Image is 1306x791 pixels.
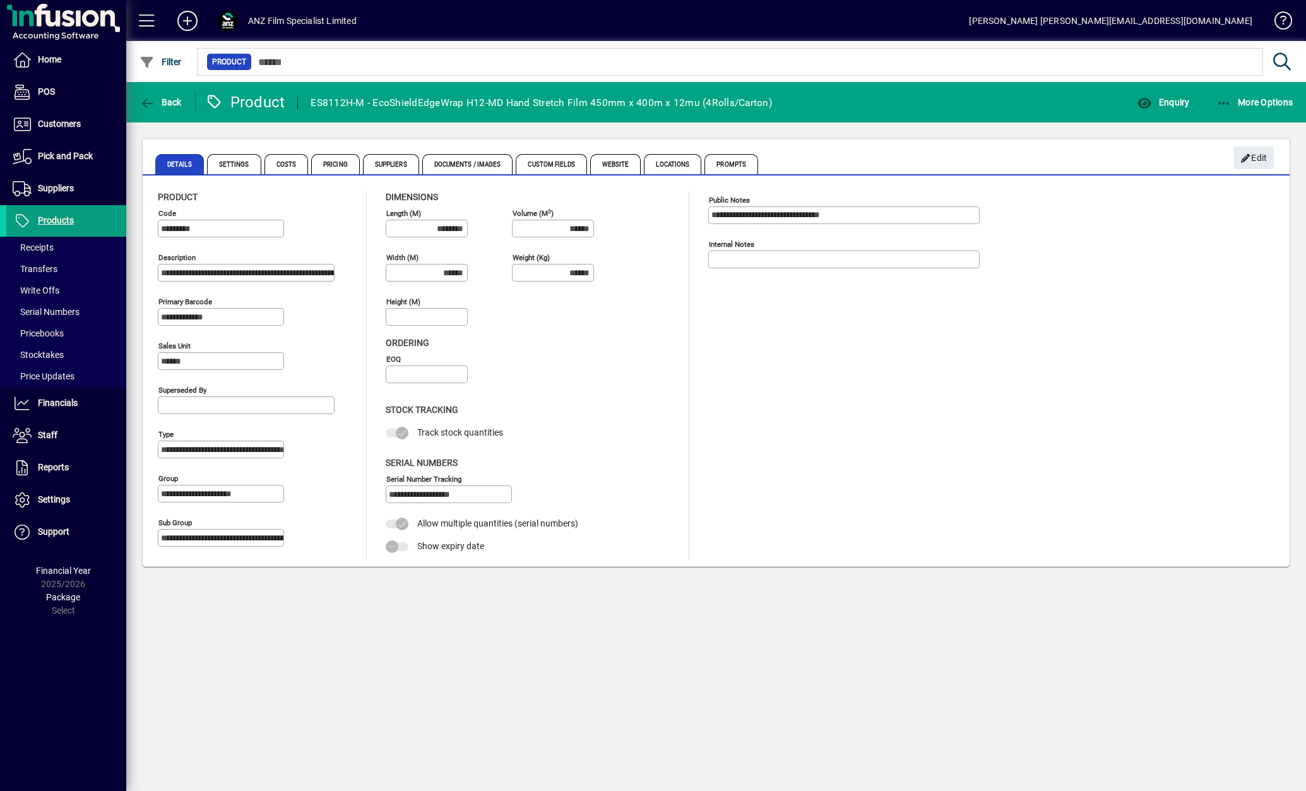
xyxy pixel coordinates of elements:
[13,328,64,338] span: Pricebooks
[969,11,1252,31] div: [PERSON_NAME] [PERSON_NAME][EMAIL_ADDRESS][DOMAIN_NAME]
[38,398,78,408] span: Financials
[207,154,261,174] span: Settings
[6,484,126,516] a: Settings
[13,307,80,317] span: Serial Numbers
[386,209,421,218] mat-label: Length (m)
[311,93,772,113] div: ES8112H-M - EcoShieldEdgeWrap H12-MD Hand Stretch Film 450mm x 400m x 12mu (4Rolls/Carton)
[38,215,74,225] span: Products
[6,344,126,366] a: Stocktakes
[1134,91,1192,114] button: Enquiry
[422,154,513,174] span: Documents / Images
[6,366,126,387] a: Price Updates
[6,44,126,76] a: Home
[513,209,554,218] mat-label: Volume (m )
[158,253,196,262] mat-label: Description
[1233,146,1274,169] button: Edit
[386,192,438,202] span: Dimensions
[158,209,176,218] mat-label: Code
[386,458,458,468] span: Serial Numbers
[6,301,126,323] a: Serial Numbers
[704,154,758,174] span: Prompts
[158,192,198,202] span: Product
[386,297,420,306] mat-label: Height (m)
[548,208,551,214] sup: 3
[6,420,126,451] a: Staff
[6,323,126,344] a: Pricebooks
[38,119,81,129] span: Customers
[155,154,204,174] span: Details
[417,518,578,528] span: Allow multiple quantities (serial numbers)
[386,355,401,364] mat-label: EOQ
[158,386,206,395] mat-label: Superseded by
[13,285,59,295] span: Write Offs
[6,258,126,280] a: Transfers
[363,154,419,174] span: Suppliers
[6,173,126,205] a: Suppliers
[38,54,61,64] span: Home
[311,154,360,174] span: Pricing
[1213,91,1297,114] button: More Options
[590,154,641,174] span: Website
[386,338,429,348] span: Ordering
[709,240,754,249] mat-label: Internal Notes
[264,154,309,174] span: Costs
[136,51,185,73] button: Filter
[140,97,182,107] span: Back
[417,541,484,551] span: Show expiry date
[6,388,126,419] a: Financials
[13,371,74,381] span: Price Updates
[1240,148,1267,169] span: Edit
[386,405,458,415] span: Stock Tracking
[158,297,212,306] mat-label: Primary barcode
[709,196,750,205] mat-label: Public Notes
[6,109,126,140] a: Customers
[516,154,586,174] span: Custom Fields
[158,342,191,350] mat-label: Sales unit
[1265,3,1290,44] a: Knowledge Base
[140,57,182,67] span: Filter
[6,141,126,172] a: Pick and Pack
[6,76,126,108] a: POS
[38,430,57,440] span: Staff
[38,151,93,161] span: Pick and Pack
[1216,97,1293,107] span: More Options
[13,350,64,360] span: Stocktakes
[6,516,126,548] a: Support
[386,253,419,262] mat-label: Width (m)
[158,518,192,527] mat-label: Sub group
[126,91,196,114] app-page-header-button: Back
[644,154,701,174] span: Locations
[38,494,70,504] span: Settings
[6,452,126,484] a: Reports
[158,430,174,439] mat-label: Type
[386,474,461,483] mat-label: Serial Number tracking
[212,56,246,68] span: Product
[136,91,185,114] button: Back
[46,592,80,602] span: Package
[6,280,126,301] a: Write Offs
[36,566,91,576] span: Financial Year
[1137,97,1189,107] span: Enquiry
[6,237,126,258] a: Receipts
[13,242,54,253] span: Receipts
[38,462,69,472] span: Reports
[13,264,57,274] span: Transfers
[417,427,503,437] span: Track stock quantities
[248,11,357,31] div: ANZ Film Specialist Limited
[38,526,69,537] span: Support
[38,86,55,97] span: POS
[167,9,208,32] button: Add
[205,92,285,112] div: Product
[513,253,550,262] mat-label: Weight (Kg)
[208,9,248,32] button: Profile
[38,183,74,193] span: Suppliers
[158,474,178,483] mat-label: Group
